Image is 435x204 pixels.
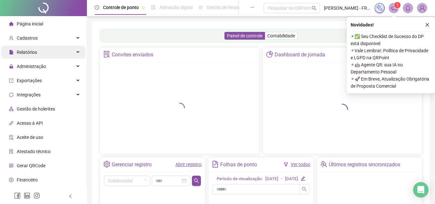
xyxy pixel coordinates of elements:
span: Acesso à API [17,121,43,126]
div: Open Intercom Messenger [413,182,429,198]
span: apartment [9,107,14,111]
span: sun [198,5,203,10]
span: ⚬ 🚀 Em Breve, Atualização Obrigatória de Proposta Comercial [351,75,431,90]
span: export [9,78,14,83]
div: Dashboard de jornada [275,49,325,60]
span: file-done [151,5,156,10]
span: search [312,6,317,11]
span: facebook [14,192,21,199]
a: Ver todos [291,162,310,167]
span: Contabilidade [267,33,295,38]
div: - [281,176,282,182]
span: api [9,121,14,125]
span: ⚬ Vale Lembrar: Política de Privacidade e LGPD na QRPoint [351,47,431,61]
span: Gerar QRCode [17,163,45,168]
span: clock-circle [95,5,99,10]
span: pushpin [141,6,145,10]
span: file [9,50,14,54]
a: Abrir registro [175,162,202,167]
span: Admissão digital [159,5,193,10]
span: filter [284,162,288,167]
div: Últimos registros sincronizados [329,159,400,170]
span: dollar [9,178,14,182]
span: setting [103,161,110,168]
div: Período de visualização: [217,176,263,182]
div: [DATE] [285,176,298,182]
span: team [320,161,327,168]
span: solution [103,51,110,58]
span: solution [9,149,14,154]
span: left [68,194,73,199]
span: Financeiro [17,177,38,182]
span: Relatórios [17,50,37,55]
span: search [194,178,199,183]
span: bell [405,5,411,11]
img: sparkle-icon.fc2bf0ac1784a2077858766a79e2daf3.svg [376,5,383,12]
div: [DATE] [265,176,279,182]
sup: 1 [394,2,401,8]
span: ⚬ 🤖 Agente QR: sua IA no Departamento Pessoal [351,61,431,75]
span: loading [336,103,349,116]
span: sync [9,92,14,97]
span: instagram [33,192,40,199]
span: Novidades ! [351,21,374,28]
span: search [302,187,307,192]
span: Gestão de férias [207,5,239,10]
span: Gestão de holerites [17,106,55,112]
span: Exportações [17,78,42,83]
div: Gerenciar registro [112,159,152,170]
span: notification [391,5,397,11]
span: [PERSON_NAME] - FREIRE INFORMÁTICA LTDA [324,5,371,12]
span: pie-chart [266,51,273,58]
span: close [425,23,430,27]
div: Folhas de ponto [220,159,257,170]
span: Painel de controle [227,33,262,38]
span: Controle de ponto [103,5,139,10]
span: Página inicial [17,21,43,26]
span: Administração [17,64,46,69]
span: ellipsis [250,5,255,10]
span: 1 [396,3,399,7]
span: linkedin [24,192,30,199]
span: loading [174,102,185,113]
span: Atestado técnico [17,149,51,154]
span: Cadastros [17,35,38,41]
div: Convites enviados [112,49,153,60]
span: user-add [9,36,14,40]
span: edit [301,176,305,180]
span: home [9,22,14,26]
span: ⚬ ✅ Seu Checklist de Sucesso do DP está disponível [351,33,431,47]
span: Aceite de uso [17,135,43,140]
span: Integrações [17,92,41,97]
span: lock [9,64,14,69]
span: file-text [212,161,219,168]
span: qrcode [9,163,14,168]
span: loading [142,179,147,183]
span: audit [9,135,14,140]
img: 1016 [417,3,427,13]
